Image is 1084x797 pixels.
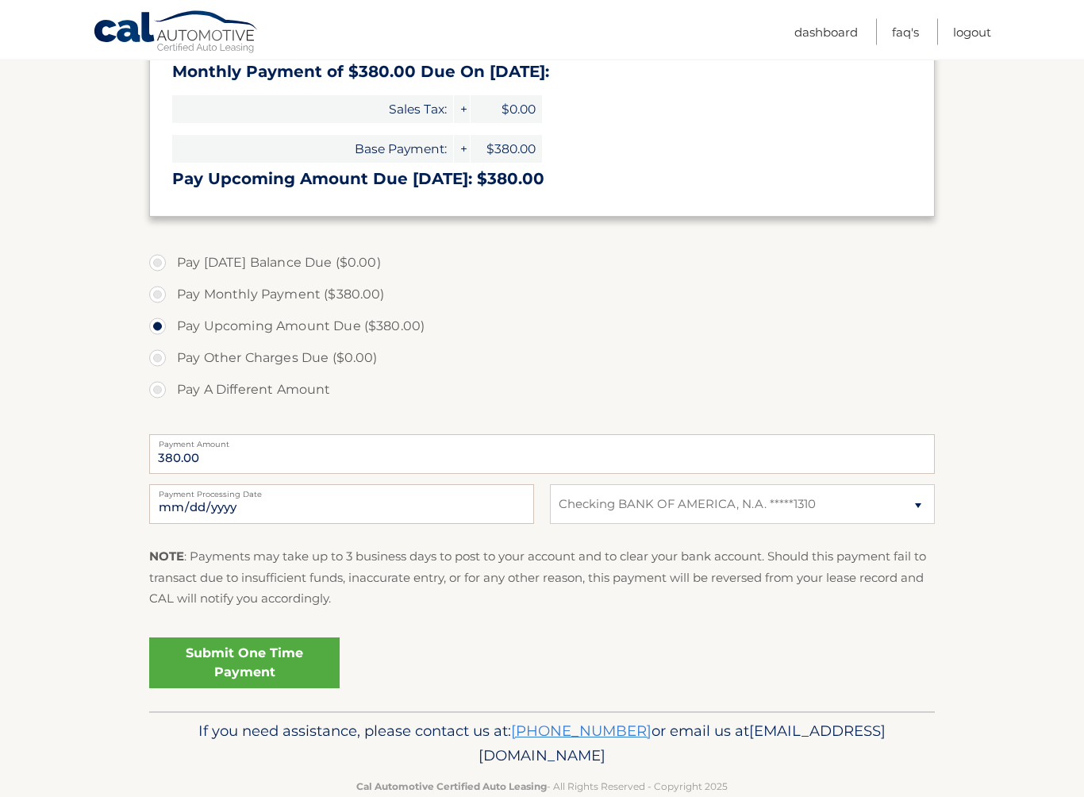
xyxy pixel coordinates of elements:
span: $380.00 [471,136,542,164]
label: Pay A Different Amount [149,375,935,406]
p: If you need assistance, please contact us at: or email us at [160,719,924,770]
a: FAQ's [892,19,919,45]
label: Pay Upcoming Amount Due ($380.00) [149,311,935,343]
input: Payment Date [149,485,534,525]
label: Pay [DATE] Balance Due ($0.00) [149,248,935,279]
a: Cal Automotive [93,10,259,56]
h3: Monthly Payment of $380.00 Due On [DATE]: [172,63,912,83]
span: Base Payment: [172,136,453,164]
p: : Payments may take up to 3 business days to post to your account and to clear your bank account.... [149,547,935,610]
span: + [454,96,470,124]
input: Payment Amount [149,435,935,475]
a: [PHONE_NUMBER] [511,722,652,741]
strong: NOTE [149,549,184,564]
strong: Cal Automotive Certified Auto Leasing [356,781,547,793]
span: $0.00 [471,96,542,124]
label: Payment Processing Date [149,485,534,498]
h3: Pay Upcoming Amount Due [DATE]: $380.00 [172,170,912,190]
a: Dashboard [794,19,858,45]
span: Sales Tax: [172,96,453,124]
p: - All Rights Reserved - Copyright 2025 [160,779,924,795]
label: Pay Monthly Payment ($380.00) [149,279,935,311]
span: + [454,136,470,164]
a: Logout [953,19,991,45]
label: Pay Other Charges Due ($0.00) [149,343,935,375]
label: Payment Amount [149,435,935,448]
a: Submit One Time Payment [149,638,340,689]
